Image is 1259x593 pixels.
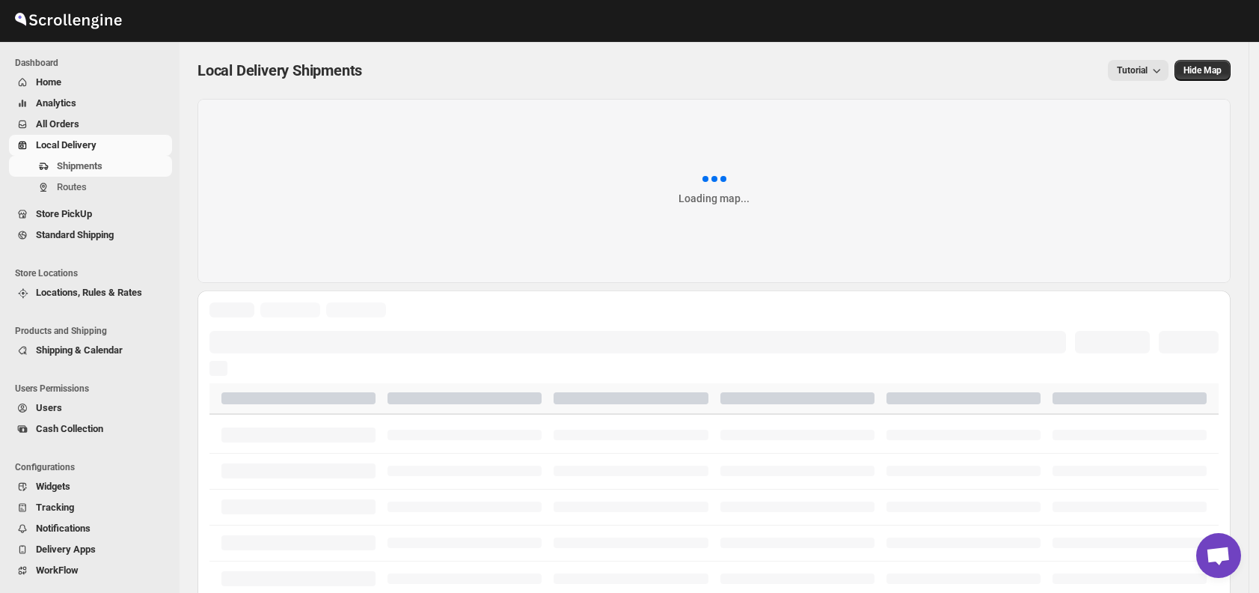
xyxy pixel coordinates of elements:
[36,481,70,492] span: Widgets
[9,419,172,440] button: Cash Collection
[197,61,362,79] span: Local Delivery Shipments
[9,560,172,581] button: WorkFlow
[678,191,750,206] div: Loading map...
[57,160,102,171] span: Shipments
[36,97,76,109] span: Analytics
[9,340,172,361] button: Shipping & Calendar
[9,518,172,539] button: Notifications
[9,282,172,303] button: Locations, Rules & Rates
[15,325,172,337] span: Products and Shipping
[36,208,92,219] span: Store PickUp
[1117,65,1148,76] span: Tutorial
[15,267,172,279] span: Store Locations
[9,539,172,560] button: Delivery Apps
[9,93,172,114] button: Analytics
[1196,533,1241,578] div: Open chat
[36,565,79,576] span: WorkFlow
[36,139,97,150] span: Local Delivery
[57,181,87,192] span: Routes
[36,344,123,356] span: Shipping & Calendar
[36,523,91,534] span: Notifications
[9,177,172,198] button: Routes
[15,383,172,395] span: Users Permissions
[9,156,172,177] button: Shipments
[1108,60,1168,81] button: Tutorial
[36,287,142,298] span: Locations, Rules & Rates
[9,476,172,497] button: Widgets
[36,423,103,434] span: Cash Collection
[15,57,172,69] span: Dashboard
[36,76,61,88] span: Home
[9,497,172,518] button: Tracking
[36,502,74,513] span: Tracking
[1174,60,1231,81] button: Map action label
[36,544,96,555] span: Delivery Apps
[9,114,172,135] button: All Orders
[36,118,79,130] span: All Orders
[9,72,172,93] button: Home
[15,461,172,473] span: Configurations
[1183,64,1222,76] span: Hide Map
[36,402,62,413] span: Users
[9,398,172,419] button: Users
[36,229,114,240] span: Standard Shipping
